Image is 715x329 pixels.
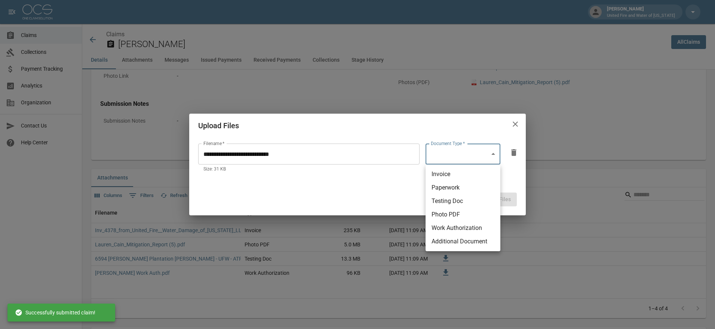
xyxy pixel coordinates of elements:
li: Invoice [426,167,500,181]
li: Testing Doc [426,194,500,208]
li: Work Authorization [426,221,500,235]
li: Photo PDF [426,208,500,221]
li: Additional Document [426,235,500,248]
div: Successfully submitted claim! [15,306,95,319]
li: Paperwork [426,181,500,194]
